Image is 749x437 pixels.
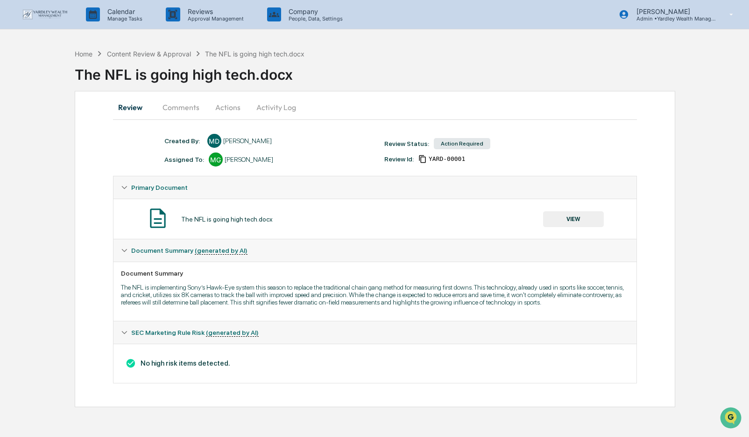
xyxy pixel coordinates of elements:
div: Review Status: [384,140,429,147]
div: [PERSON_NAME] [225,156,273,163]
div: MD [207,134,221,148]
u: (generated by AI) [195,247,247,255]
span: • [78,127,81,134]
span: SEC Marketing Rule Risk [131,329,259,336]
div: Assigned To: [164,156,204,163]
img: Document Icon [146,207,170,230]
div: MG [209,153,223,166]
div: Primary Document [113,176,637,199]
span: Preclearance [19,166,60,175]
div: Document Summary [121,270,629,277]
div: Start new chat [42,71,153,81]
p: Manage Tasks [100,15,147,22]
div: Action Required [434,138,490,149]
iframe: Open customer support [719,406,744,431]
button: Review [113,96,155,118]
button: Activity Log [249,96,304,118]
span: Pylon [93,206,113,213]
div: 🗄️ [68,166,75,174]
div: secondary tabs example [113,96,637,118]
span: [PERSON_NAME] [29,127,76,134]
span: Data Lookup [19,183,59,193]
a: 🖐️Preclearance [6,162,64,179]
div: Document Summary (generated by AI) [113,239,637,262]
img: Michael Garry [9,118,24,133]
div: Document Summary (generated by AI) [113,344,637,383]
div: [PERSON_NAME] [223,137,272,145]
span: Document Summary [131,247,247,254]
p: Approval Management [180,15,248,22]
div: Primary Document [113,199,637,239]
span: fe6b1b80-e4b0-4aaa-92f9-34c718b5f1cd [429,155,465,163]
div: Content Review & Approval [107,50,191,58]
h3: No high risk items detected. [121,358,629,368]
div: We're available if you need us! [42,81,128,88]
div: Home [75,50,92,58]
div: Past conversations [9,104,63,111]
button: VIEW [543,211,604,227]
div: 🖐️ [9,166,17,174]
div: Review Id: [384,155,414,163]
button: See all [145,102,170,113]
p: How can we help? [9,20,170,35]
u: (generated by AI) [206,329,259,337]
img: 1746055101610-c473b297-6a78-478c-a979-82029cc54cd1 [9,71,26,88]
div: Created By: ‎ ‎ [164,137,203,145]
button: Comments [155,96,207,118]
a: 🗄️Attestations [64,162,120,179]
span: [DATE] [83,127,102,134]
img: logo [22,9,67,20]
p: Company [281,7,347,15]
p: Reviews [180,7,248,15]
div: SEC Marketing Rule Risk (generated by AI) [113,321,637,344]
p: People, Data, Settings [281,15,347,22]
p: [PERSON_NAME] [629,7,716,15]
a: Powered byPylon [66,206,113,213]
div: The NFL is going high tech.docx [75,59,749,83]
button: Actions [207,96,249,118]
p: Calendar [100,7,147,15]
button: Start new chat [159,74,170,85]
span: Attestations [77,166,116,175]
div: The NFL is going high tech.docx [205,50,304,58]
div: The NFL is going high tech.docx [181,215,273,223]
p: Admin • Yardley Wealth Management [629,15,716,22]
div: Document Summary (generated by AI) [113,262,637,321]
span: Primary Document [131,184,188,191]
p: The NFL is implementing Sony’s Hawk-Eye system this season to replace the traditional chain gang ... [121,284,629,306]
img: 4531339965365_218c74b014194aa58b9b_72.jpg [20,71,36,88]
div: 🔎 [9,184,17,192]
a: 🔎Data Lookup [6,180,63,196]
